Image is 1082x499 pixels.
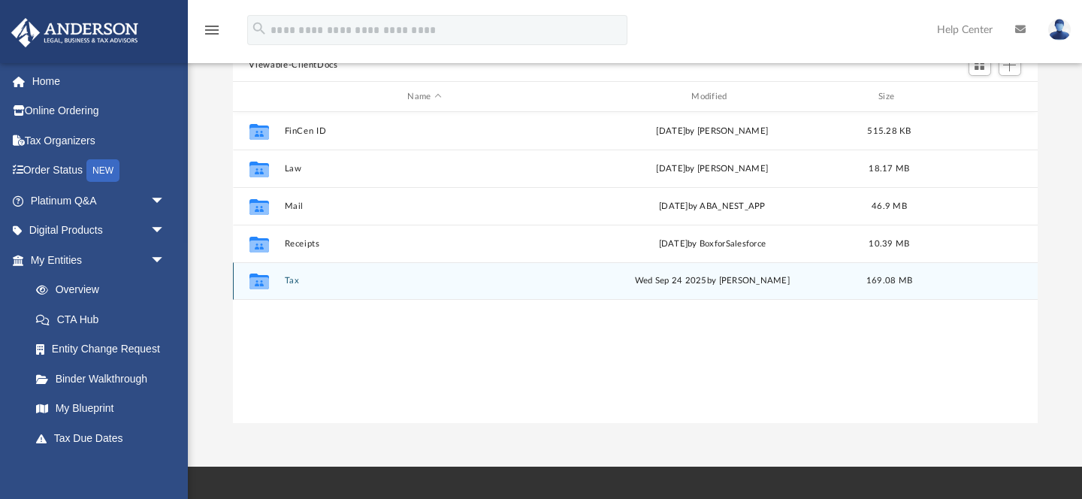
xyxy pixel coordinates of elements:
[869,165,909,173] span: 18.17 MB
[1048,19,1071,41] img: User Pic
[866,277,911,285] span: 169.08 MB
[572,274,853,288] div: Wed Sep 24 2025 by [PERSON_NAME]
[284,164,565,174] button: Law
[21,275,188,305] a: Overview
[251,20,267,37] i: search
[999,55,1021,76] button: Add
[21,394,180,424] a: My Blueprint
[11,66,188,96] a: Home
[571,90,852,104] div: Modified
[239,90,277,104] div: id
[11,245,188,275] a: My Entitiesarrow_drop_down
[284,201,565,211] button: Mail
[21,364,188,394] a: Binder Walkthrough
[233,112,1038,424] div: grid
[150,216,180,246] span: arrow_drop_down
[969,55,991,76] button: Switch to Grid View
[21,334,188,364] a: Entity Change Request
[150,186,180,216] span: arrow_drop_down
[284,239,565,249] button: Receipts
[284,126,565,136] button: FinCen ID
[11,96,188,126] a: Online Ordering
[872,202,907,210] span: 46.9 MB
[572,162,853,176] div: [DATE] by [PERSON_NAME]
[7,18,143,47] img: Anderson Advisors Platinum Portal
[11,216,188,246] a: Digital Productsarrow_drop_down
[249,59,337,72] button: Viewable-ClientDocs
[869,240,909,248] span: 10.39 MB
[11,186,188,216] a: Platinum Q&Aarrow_drop_down
[572,200,853,213] div: [DATE] by ABA_NEST_APP
[11,126,188,156] a: Tax Organizers
[86,159,119,182] div: NEW
[859,90,919,104] div: Size
[572,237,853,251] div: [DATE] by BoxforSalesforce
[284,277,565,286] button: Tax
[926,90,1031,104] div: id
[150,245,180,276] span: arrow_drop_down
[11,156,188,186] a: Order StatusNEW
[572,125,853,138] div: [DATE] by [PERSON_NAME]
[867,127,911,135] span: 515.28 KB
[21,304,188,334] a: CTA Hub
[283,90,564,104] div: Name
[21,423,188,453] a: Tax Due Dates
[203,29,221,39] a: menu
[203,21,221,39] i: menu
